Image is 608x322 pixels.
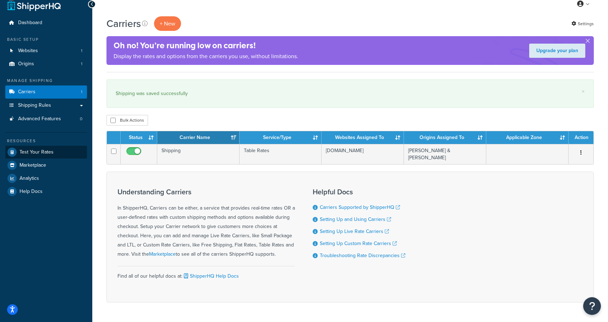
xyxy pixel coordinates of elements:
[5,37,87,43] div: Basic Setup
[5,85,87,99] a: Carriers 1
[320,216,391,223] a: Setting Up and Using Carriers
[582,89,585,94] a: ×
[18,48,38,54] span: Websites
[81,48,82,54] span: 1
[5,78,87,84] div: Manage Shipping
[5,57,87,71] li: Origins
[18,89,35,95] span: Carriers
[116,89,585,99] div: Shipping was saved successfully
[157,144,240,164] td: Shipping
[5,44,87,57] li: Websites
[117,188,295,259] div: In ShipperHQ, Carriers can be either, a service that provides real-time rates OR a user-defined r...
[486,131,569,144] th: Applicable Zone: activate to sort column ascending
[117,188,295,196] h3: Understanding Carriers
[240,131,322,144] th: Service/Type: activate to sort column ascending
[106,17,141,30] h1: Carriers
[5,185,87,198] a: Help Docs
[322,144,404,164] td: [DOMAIN_NAME]
[320,228,389,235] a: Setting Up Live Rate Carriers
[5,146,87,159] a: Test Your Rates
[404,131,486,144] th: Origins Assigned To: activate to sort column ascending
[80,116,82,122] span: 0
[149,250,176,258] a: Marketplace
[18,116,61,122] span: Advanced Features
[5,112,87,126] a: Advanced Features 0
[114,51,298,61] p: Display the rates and options from the carriers you use, without limitations.
[322,131,404,144] th: Websites Assigned To: activate to sort column ascending
[5,99,87,112] a: Shipping Rules
[81,61,82,67] span: 1
[81,89,82,95] span: 1
[320,240,397,247] a: Setting Up Custom Rate Carriers
[20,149,54,155] span: Test Your Rates
[157,131,240,144] th: Carrier Name: activate to sort column ascending
[569,131,593,144] th: Action
[5,138,87,144] div: Resources
[320,204,400,211] a: Carriers Supported by ShipperHQ
[5,16,87,29] a: Dashboard
[154,16,181,31] button: + New
[583,297,601,315] button: Open Resource Center
[404,144,486,164] td: [PERSON_NAME] & [PERSON_NAME]
[320,252,405,259] a: Troubleshooting Rate Discrepancies
[240,144,322,164] td: Table Rates
[121,131,157,144] th: Status: activate to sort column ascending
[20,176,39,182] span: Analytics
[117,266,295,281] div: Find all of our helpful docs at:
[182,272,239,280] a: ShipperHQ Help Docs
[5,172,87,185] a: Analytics
[5,85,87,99] li: Carriers
[18,61,34,67] span: Origins
[313,188,405,196] h3: Helpful Docs
[5,57,87,71] a: Origins 1
[20,189,43,195] span: Help Docs
[5,44,87,57] a: Websites 1
[114,40,298,51] h4: Oh no! You’re running low on carriers!
[5,112,87,126] li: Advanced Features
[5,159,87,172] a: Marketplace
[571,19,594,29] a: Settings
[18,102,51,109] span: Shipping Rules
[20,162,46,168] span: Marketplace
[18,20,42,26] span: Dashboard
[106,115,148,126] button: Bulk Actions
[529,44,585,58] a: Upgrade your plan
